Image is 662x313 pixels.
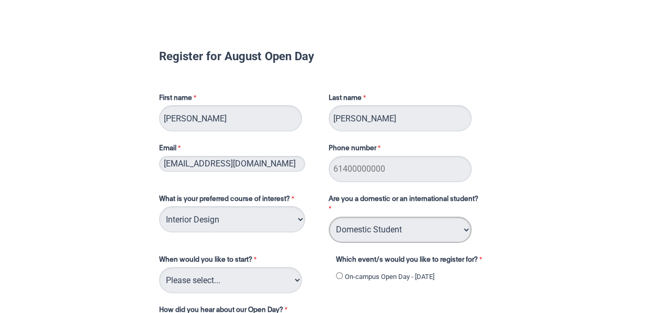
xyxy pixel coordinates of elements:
[159,194,318,207] label: What is your preferred course of interest?
[336,255,495,267] label: Which event/s would you like to register for?
[345,272,434,282] label: On-campus Open Day - [DATE]
[159,93,318,106] label: First name
[329,143,383,156] label: Phone number
[159,143,318,156] label: Email
[329,217,472,243] select: Are you a domestic or an international student?
[159,51,503,61] h1: Register for August Open Day
[329,196,478,203] span: Are you a domestic or an international student?
[159,156,305,172] input: Email
[159,206,305,232] select: What is your preferred course of interest?
[329,93,368,106] label: Last name
[329,105,472,131] input: Last name
[159,267,302,293] select: When would you like to start?
[159,255,326,267] label: When would you like to start?
[329,156,472,182] input: Phone number
[159,105,302,131] input: First name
